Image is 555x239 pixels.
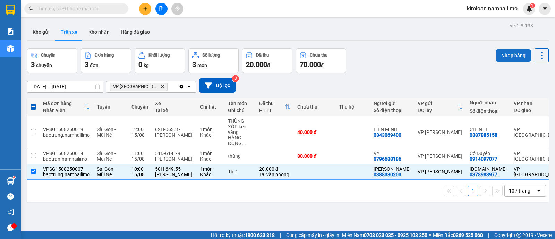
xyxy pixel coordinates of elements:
button: Đơn hàng3đơn [81,48,131,73]
div: [PERSON_NAME] [155,156,193,162]
div: Mã đơn hàng [43,101,84,106]
div: VP [PERSON_NAME] [418,129,463,135]
span: ⚪️ [429,234,431,237]
span: file-add [159,6,164,11]
div: 0368735181 [81,31,137,41]
div: Số điện thoại [374,108,411,113]
input: Select a date range. [27,81,103,92]
button: Trên xe [55,24,83,40]
div: Thu hộ [339,104,367,110]
div: 1 món [200,151,221,156]
div: VP gửi [418,101,457,106]
span: caret-down [542,6,548,12]
div: VY [374,151,411,156]
div: 1 món [200,166,221,172]
span: kimloan.namhailimo [461,4,523,13]
span: 1 [531,3,533,8]
div: ver 1.8.138 [510,22,533,29]
button: Chuyến3chuyến [27,48,77,73]
div: CHỊ NHI [470,127,507,132]
img: logo-vxr [6,5,15,15]
div: Đơn hàng [95,53,114,58]
span: Miền Nam [342,231,427,239]
div: Hoàng Oanh [374,166,411,172]
div: 30.000 đ [297,153,332,159]
span: 3 [31,60,35,69]
div: baotran.namhailimo [43,156,90,162]
button: Hàng đã giao [115,24,155,40]
button: Nhập hàng [496,49,531,62]
div: Nhân viên [43,108,84,113]
div: Chuyến [131,104,148,110]
img: warehouse-icon [7,177,14,185]
div: baotrung.namhailimo [43,132,90,138]
div: Người gửi [374,101,411,106]
span: đ [267,62,270,68]
span: message [7,224,14,231]
span: chuyến [36,62,52,68]
div: Chưa thu [297,104,332,110]
div: Ghi chú [228,108,252,113]
span: question-circle [7,193,14,200]
button: plus [139,3,151,15]
img: warehouse-icon [7,45,14,52]
span: notification [7,209,14,215]
div: 10 / trang [509,187,530,194]
div: VPSG1508250019 [43,127,90,132]
img: icon-new-feature [526,6,532,12]
svg: open [186,84,192,89]
span: ... [242,140,246,146]
div: Chưa thu [310,53,327,58]
span: | [280,231,281,239]
div: ĐC giao [514,108,555,113]
div: Đã thu [259,101,285,106]
span: copyright [516,233,521,238]
div: 15/08 [131,172,148,177]
div: [PERSON_NAME] [155,132,193,138]
div: 0388380203 [374,172,401,177]
div: A.TOẢN [81,23,137,31]
div: VPSG1508250014 [43,151,90,156]
strong: 0708 023 035 - 0935 103 250 [364,232,427,238]
div: Số lượng [202,53,220,58]
div: 0387885158 [470,132,497,138]
button: Đã thu20.000đ [242,48,292,73]
div: HTTT [259,108,285,113]
div: A.VINH [6,23,76,31]
div: 0914097077 [470,156,497,162]
div: VP [PERSON_NAME] [418,169,463,174]
div: Chuyến [41,53,55,58]
div: 40.000 đ [297,129,332,135]
button: Khối lượng0kg [135,48,185,73]
sup: 3 [232,75,239,82]
div: Đã thu [256,53,269,58]
div: Tuyến [97,104,125,110]
th: Toggle SortBy [414,98,466,116]
div: ĐC lấy [418,108,457,113]
div: VP [PERSON_NAME] [418,153,463,159]
svg: open [536,188,541,194]
span: 20.000 [246,60,267,69]
button: file-add [155,3,168,15]
span: VP chợ Mũi Né [113,84,157,89]
span: CC : [80,46,90,54]
span: Nhận: [81,7,98,14]
div: 150.000 [80,45,138,54]
div: Tại văn phòng [259,172,290,177]
div: 0796688186 [374,156,401,162]
sup: 1 [530,3,535,8]
button: Kho gửi [27,24,55,40]
span: kg [144,62,149,68]
div: VP nhận [514,101,555,106]
button: caret-down [539,3,551,15]
div: Tên món [228,101,252,106]
div: 0378983977 [470,172,497,177]
div: C.LOAN [470,166,507,172]
span: 70.000 [300,60,321,69]
div: VP [GEOGRAPHIC_DATA] [6,6,76,23]
div: [PERSON_NAME] [155,172,193,177]
th: Toggle SortBy [256,98,294,116]
span: Cung cấp máy in - giấy in: [286,231,340,239]
div: 15/08 [131,156,148,162]
button: aim [171,3,183,15]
